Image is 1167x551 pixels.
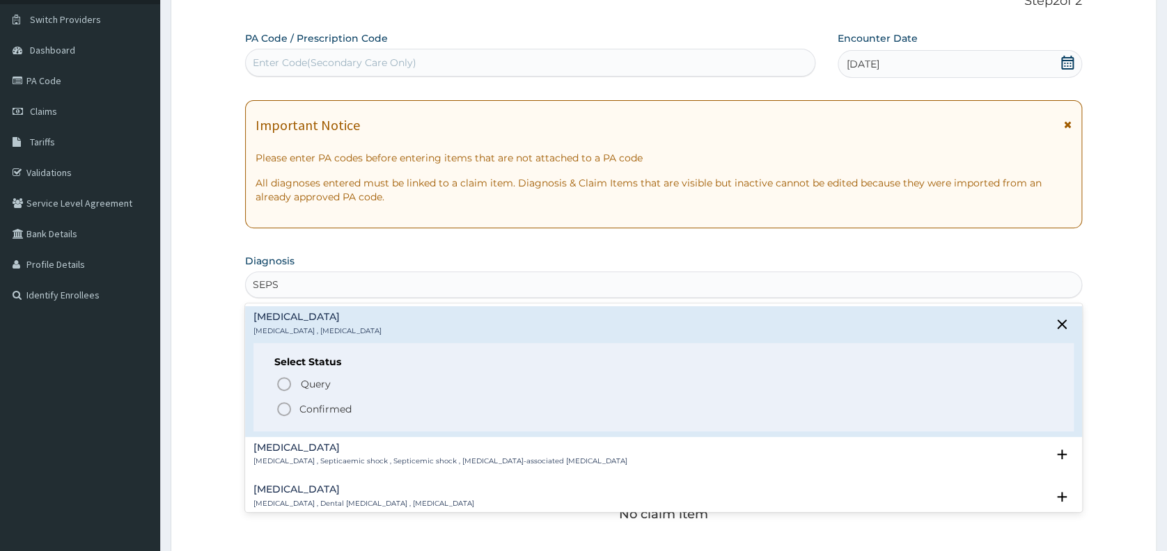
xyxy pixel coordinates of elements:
span: Query [301,377,331,391]
i: status option query [276,376,292,392]
span: [DATE] [847,57,879,71]
p: All diagnoses entered must be linked to a claim item. Diagnosis & Claim Items that are visible bu... [256,176,1072,204]
h4: [MEDICAL_DATA] [253,312,382,322]
p: [MEDICAL_DATA] , Dental [MEDICAL_DATA] , [MEDICAL_DATA] [253,499,474,509]
label: PA Code / Prescription Code [245,31,388,45]
i: close select status [1054,316,1070,333]
h6: Select Status [274,357,1053,367]
i: open select status [1054,488,1070,505]
p: [MEDICAL_DATA] , Septicaemic shock , Septicemic shock , [MEDICAL_DATA]-associated [MEDICAL_DATA] [253,456,627,466]
i: status option filled [276,401,292,417]
p: Please enter PA codes before entering items that are not attached to a PA code [256,151,1072,165]
span: Switch Providers [30,13,101,26]
span: Tariffs [30,136,55,148]
h4: [MEDICAL_DATA] [253,442,627,453]
p: [MEDICAL_DATA] , [MEDICAL_DATA] [253,326,382,336]
p: Confirmed [299,402,352,416]
label: Diagnosis [245,254,295,268]
h1: Important Notice [256,118,360,133]
div: Enter Code(Secondary Care Only) [253,56,416,70]
span: Claims [30,105,57,118]
label: Encounter Date [838,31,918,45]
p: No claim item [619,507,708,521]
i: open select status [1054,446,1070,463]
h4: [MEDICAL_DATA] [253,484,474,495]
span: Dashboard [30,44,75,56]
